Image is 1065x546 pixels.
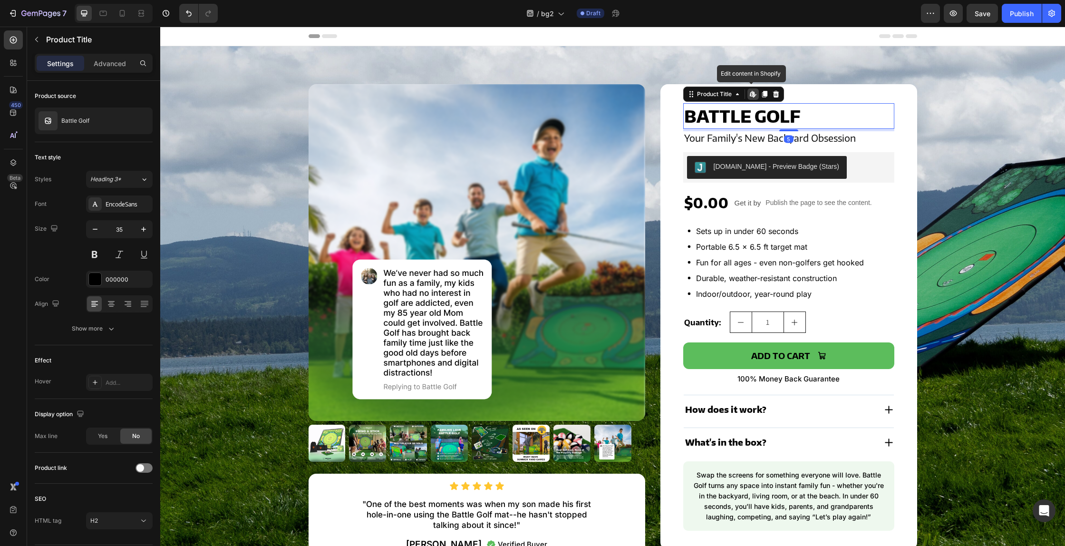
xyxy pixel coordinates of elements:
button: Heading 3* [86,171,153,188]
span: Yes [98,432,107,440]
div: Styles [35,175,51,184]
div: 000000 [106,275,150,284]
button: H2 [86,512,153,529]
p: What's in the box? [525,410,606,421]
div: Add to cart [591,322,650,337]
p: Durable, weather-resistant construction [536,246,677,257]
p: How does it work? [525,377,606,389]
div: Undo/Redo [179,4,218,23]
span: / [537,9,539,19]
p: Advanced [94,58,126,68]
p: [PERSON_NAME] [246,513,321,523]
p: Fun for all ages - even non-golfers get hooked [536,231,704,241]
div: Align [35,298,61,311]
div: Beta [7,174,23,182]
button: increment [624,285,645,306]
span: bg2 [541,9,554,19]
div: Publish [1010,9,1034,19]
div: [DOMAIN_NAME] - Preview Badge (Stars) [553,135,679,145]
div: Size [35,223,60,235]
div: Add... [106,379,150,387]
button: 7 [4,4,71,23]
p: Publish the page to see the content. [605,171,711,181]
img: product feature img [39,111,58,130]
h2: Your Family's New Backyard Obsession [523,105,734,118]
iframe: Design area [160,27,1065,546]
button: Publish [1002,4,1042,23]
p: Indoor/outdoor, year-round play [536,262,651,273]
h2: Battle Golf [523,77,734,102]
div: Product link [35,464,67,472]
span: H2 [90,517,98,524]
div: $0.00 [523,167,570,185]
p: Quantity: [524,290,561,302]
button: Judge.me - Preview Badge (Stars) [527,129,687,152]
div: Product source [35,92,76,100]
div: Hover [35,377,51,386]
button: Save [967,4,998,23]
span: Draft [586,9,600,18]
p: Get it by [574,172,601,181]
div: EncodeSans [106,200,150,209]
button: decrement [570,285,591,306]
p: Product Title [46,34,149,45]
p: Battle Golf [61,117,89,124]
button: Add to cart [523,316,734,342]
button: Show more [35,320,153,337]
p: Verified Buyer [338,513,387,523]
p: "One of the best moments was when my son made his first hole-in-one using the Battle Golf mat--he... [199,472,435,504]
p: 100% Money Back Guarantee [524,347,733,358]
div: Font [35,200,47,208]
div: Display option [35,408,86,421]
div: Effect [35,356,51,365]
span: Save [975,10,990,18]
div: HTML tag [35,517,61,525]
div: 5 [624,108,633,116]
div: Open Intercom Messenger [1033,499,1055,522]
div: SEO [35,495,46,503]
div: Product Title [535,63,573,72]
p: Settings [47,58,74,68]
img: Judgeme.png [534,135,546,146]
div: Max line [35,432,58,440]
div: Text style [35,153,61,162]
p: Portable 6.5 x 6.5 ft target mat [536,215,647,225]
div: 450 [9,101,23,109]
div: Show more [72,324,116,333]
span: Heading 3* [90,175,121,184]
div: Color [35,275,49,283]
p: Swap the screens for something everyone will love. Battle Golf turns any space into instant famil... [532,443,726,496]
p: 7 [62,8,67,19]
input: quantity [591,285,624,306]
p: Sets up in under 60 seconds [536,199,638,210]
span: No [132,432,140,440]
